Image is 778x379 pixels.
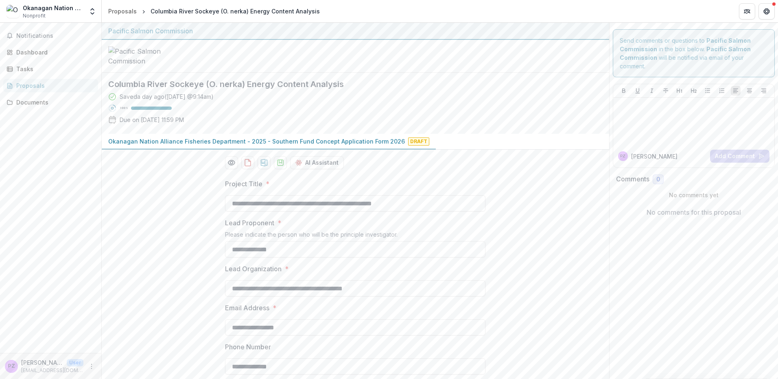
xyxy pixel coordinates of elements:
[647,207,741,217] p: No comments for this proposal
[8,364,15,369] div: Patrick Zubick
[16,81,92,90] div: Proposals
[16,98,92,107] div: Documents
[16,65,92,73] div: Tasks
[717,86,727,96] button: Ordered List
[408,137,429,146] span: Draft
[151,7,320,15] div: Columbia River Sockeye (O. nerka) Energy Content Analysis
[647,86,657,96] button: Italicize
[241,156,254,169] button: download-proposal
[225,156,238,169] button: Preview 7acae96c-b42d-4655-8a09-af940234a6b9-0.pdf
[3,96,98,109] a: Documents
[661,86,671,96] button: Strike
[225,179,262,189] p: Project Title
[616,175,649,183] h2: Comments
[745,86,754,96] button: Align Center
[105,5,140,17] a: Proposals
[23,4,83,12] div: Okanagan Nation Alliance Fisheries Department
[225,303,269,313] p: Email Address
[739,3,755,20] button: Partners
[258,156,271,169] button: download-proposal
[21,358,63,367] p: [PERSON_NAME]
[108,79,590,89] h2: Columbia River Sockeye (O. nerka) Energy Content Analysis
[7,5,20,18] img: Okanagan Nation Alliance Fisheries Department
[105,5,323,17] nav: breadcrumb
[225,264,282,274] p: Lead Organization
[225,231,485,241] div: Please indicate the person who will be the principle investigator.
[616,191,772,199] p: No comments yet
[731,86,741,96] button: Align Left
[3,62,98,76] a: Tasks
[656,176,660,183] span: 0
[633,86,643,96] button: Underline
[225,342,271,352] p: Phone Number
[16,33,95,39] span: Notifications
[290,156,344,169] button: AI Assistant
[675,86,684,96] button: Heading 1
[108,137,405,146] p: Okanagan Nation Alliance Fisheries Department - 2025 - Southern Fund Concept Application Form 2026
[87,3,98,20] button: Open entity switcher
[120,115,184,124] p: Due on [DATE] 11:59 PM
[23,12,46,20] span: Nonprofit
[225,218,274,228] p: Lead Proponent
[3,29,98,42] button: Notifications
[21,367,83,374] p: [EMAIL_ADDRESS][DOMAIN_NAME]
[16,48,92,57] div: Dashboard
[274,156,287,169] button: download-proposal
[67,359,83,366] p: User
[3,46,98,59] a: Dashboard
[758,3,775,20] button: Get Help
[87,362,96,371] button: More
[613,29,775,77] div: Send comments or questions to in the box below. will be notified via email of your comment.
[3,79,98,92] a: Proposals
[108,26,603,36] div: Pacific Salmon Commission
[108,46,190,66] img: Pacific Salmon Commission
[108,7,137,15] div: Proposals
[120,92,214,101] div: Saved a day ago ( [DATE] @ 9:14am )
[689,86,699,96] button: Heading 2
[631,152,677,161] p: [PERSON_NAME]
[620,154,625,158] div: Patrick Zubick
[703,86,712,96] button: Bullet List
[710,150,769,163] button: Add Comment
[619,86,629,96] button: Bold
[759,86,769,96] button: Align Right
[120,105,128,111] p: 100 %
